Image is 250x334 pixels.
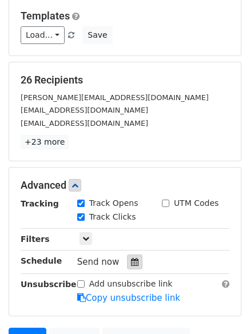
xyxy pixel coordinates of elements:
[77,257,120,267] span: Send now
[89,197,138,209] label: Track Opens
[21,93,209,102] small: [PERSON_NAME][EMAIL_ADDRESS][DOMAIN_NAME]
[21,119,148,128] small: [EMAIL_ADDRESS][DOMAIN_NAME]
[21,26,65,44] a: Load...
[21,10,70,22] a: Templates
[21,179,229,192] h5: Advanced
[21,135,69,149] a: +23 more
[82,26,112,44] button: Save
[89,278,173,290] label: Add unsubscribe link
[21,199,59,208] strong: Tracking
[174,197,219,209] label: UTM Codes
[21,234,50,244] strong: Filters
[21,106,148,114] small: [EMAIL_ADDRESS][DOMAIN_NAME]
[89,211,136,223] label: Track Clicks
[21,256,62,265] strong: Schedule
[21,280,77,289] strong: Unsubscribe
[193,279,250,334] iframe: Chat Widget
[77,293,180,303] a: Copy unsubscribe link
[21,74,229,86] h5: 26 Recipients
